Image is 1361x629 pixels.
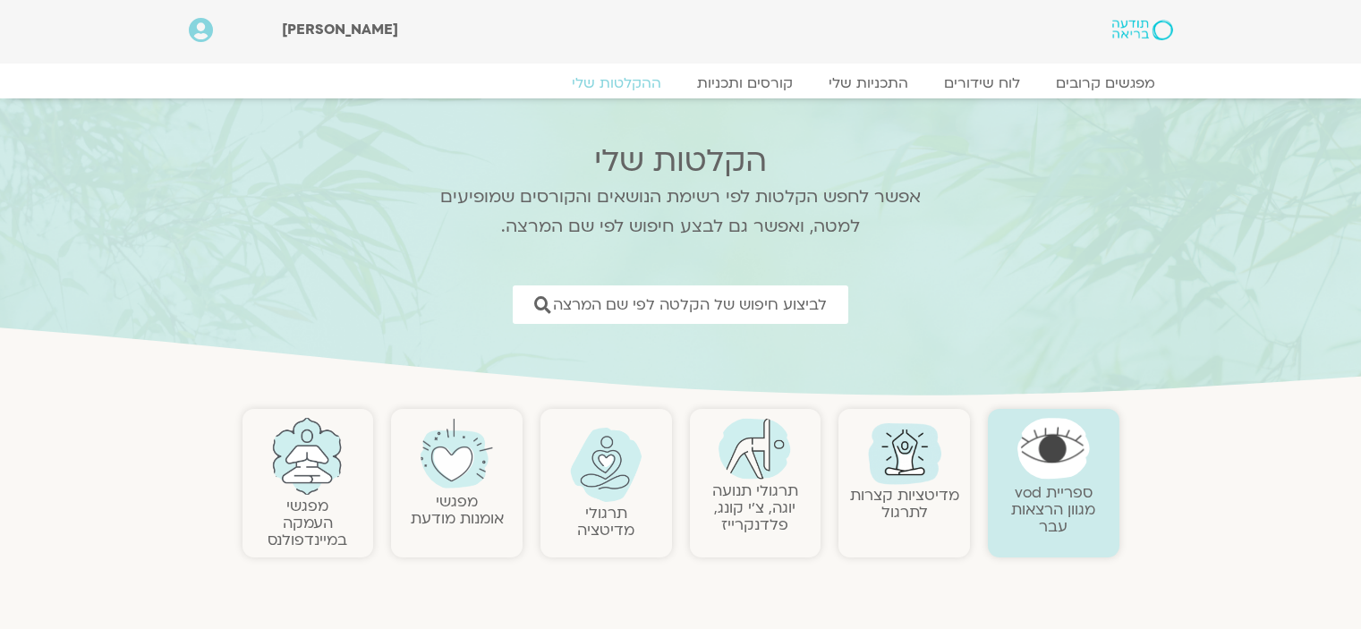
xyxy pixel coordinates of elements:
a: קורסים ותכניות [679,74,811,92]
span: [PERSON_NAME] [282,20,398,39]
span: לביצוע חיפוש של הקלטה לפי שם המרצה [553,296,827,313]
a: לביצוע חיפוש של הקלטה לפי שם המרצה [513,285,848,324]
a: מפגשיהעמקה במיינדפולנס [268,496,347,550]
a: ההקלטות שלי [554,74,679,92]
a: לוח שידורים [926,74,1038,92]
a: תרגולי תנועהיוגה, צ׳י קונג, פלדנקרייז [712,480,798,535]
p: אפשר לחפש הקלטות לפי רשימת הנושאים והקורסים שמופיעים למטה, ואפשר גם לבצע חיפוש לפי שם המרצה. [417,183,945,242]
a: מפגשים קרובים [1038,74,1173,92]
a: התכניות שלי [811,74,926,92]
h2: הקלטות שלי [417,143,945,179]
a: מפגשיאומנות מודעת [411,491,504,529]
a: מדיטציות קצרות לתרגול [850,485,959,523]
a: ספריית vodמגוון הרצאות עבר [1011,482,1095,537]
nav: Menu [189,74,1173,92]
a: תרגולימדיטציה [577,503,634,540]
